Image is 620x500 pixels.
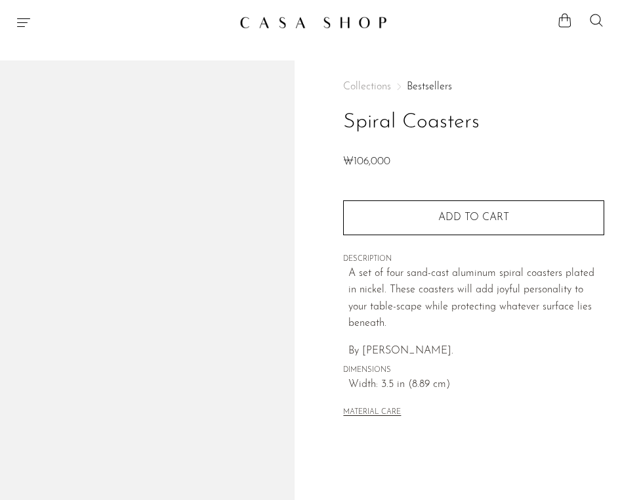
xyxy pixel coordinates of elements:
[407,81,452,92] a: Bestsellers
[16,14,31,30] button: Menu
[343,200,604,235] button: Add to cart
[343,106,604,139] h1: Spiral Coasters
[343,365,604,376] span: DIMENSIONS
[348,376,604,394] span: Width: 3.5 in (8.89 cm)
[348,346,453,356] span: By [PERSON_NAME].
[343,408,401,418] button: MATERIAL CARE
[438,212,509,223] span: Add to cart
[343,254,604,265] span: DESCRIPTION
[348,268,594,329] span: A set of four sand-cast aluminum spiral coasters plated in nickel. These coasters will add joyful...
[343,81,604,92] nav: Breadcrumbs
[343,81,391,92] span: Collections
[343,156,390,167] span: ₩106,000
